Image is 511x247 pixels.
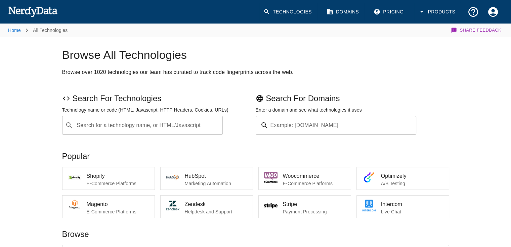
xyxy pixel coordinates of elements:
[381,208,443,215] p: Live Chat
[356,195,449,218] a: IntercomLive Chat
[185,208,247,215] p: Helpdesk and Support
[185,180,247,187] p: Marketing Automation
[62,229,449,240] p: Browse
[381,200,443,208] span: Intercom
[8,28,21,33] a: Home
[87,180,149,187] p: E-Commerce Platforms
[87,172,149,180] span: Shopify
[450,24,503,37] button: Share Feedback
[62,151,449,162] p: Popular
[414,2,461,22] button: Products
[8,24,68,37] nav: breadcrumb
[62,107,256,113] p: Technology name or code (HTML, Javascript, HTTP Headers, Cookies, URLs)
[185,200,247,208] span: Zendesk
[8,5,57,18] img: NerdyData.com
[283,180,345,187] p: E-Commerce Platforms
[283,208,345,215] p: Payment Processing
[283,172,345,180] span: Woocommerce
[356,167,449,190] a: OptimizelyA/B Testing
[160,195,253,218] a: ZendeskHelpdesk and Support
[258,195,351,218] a: StripePayment Processing
[483,2,503,22] button: Account Settings
[256,107,449,113] p: Enter a domain and see what technologies it uses
[283,200,345,208] span: Stripe
[256,93,449,104] p: Search For Domains
[323,2,364,22] a: Domains
[160,167,253,190] a: HubSpotMarketing Automation
[87,208,149,215] p: E-Commerce Platforms
[62,48,449,62] h1: Browse All Technologies
[370,2,409,22] a: Pricing
[259,2,317,22] a: Technologies
[33,27,68,34] p: All Technologies
[62,167,155,190] a: ShopifyE-Commerce Platforms
[62,68,449,77] h2: Browse over 1020 technologies our team has curated to track code fingerprints across the web.
[381,180,443,187] p: A/B Testing
[381,172,443,180] span: Optimizely
[62,93,256,104] p: Search For Technologies
[463,2,483,22] button: Support and Documentation
[258,167,351,190] a: WoocommerceE-Commerce Platforms
[477,202,503,228] iframe: Drift Widget Chat Controller
[62,195,155,218] a: MagentoE-Commerce Platforms
[185,172,247,180] span: HubSpot
[87,200,149,208] span: Magento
